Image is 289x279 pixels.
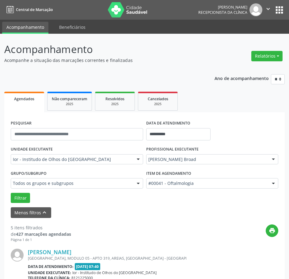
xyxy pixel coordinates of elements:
a: Beneficiários [55,22,90,32]
span: Central de Marcação [16,7,53,12]
span: Resolvidos [105,96,124,101]
button: Filtrar [11,193,30,203]
span: Cancelados [148,96,168,101]
span: Recepcionista da clínica [198,10,247,15]
label: PROFISSIONAL EXECUTANTE [146,145,199,154]
span: Agendados [14,96,34,101]
i: keyboard_arrow_up [41,209,48,216]
label: Grupo/Subgrupo [11,169,47,178]
img: img [11,249,24,262]
span: Não compareceram [52,96,87,101]
i:  [265,6,272,12]
b: Data de atendimento: [28,264,74,269]
label: Item de agendamento [146,169,191,178]
div: [GEOGRAPHIC_DATA], MODULO 05 - APTO 319, AREIAS, [GEOGRAPHIC_DATA] - [GEOGRAPHIC_DATA] [28,256,186,261]
a: Central de Marcação [4,5,53,15]
div: 2025 [100,102,130,106]
p: Acompanhe a situação das marcações correntes e finalizadas [4,57,201,63]
div: 5 itens filtrados [11,224,71,231]
span: Ior - Institudo de Olhos do [GEOGRAPHIC_DATA] [13,156,131,162]
span: Todos os grupos e subgrupos [13,180,131,186]
span: #00041 - Oftalmologia [148,180,266,186]
a: Acompanhamento [2,22,48,34]
p: Ano de acompanhamento [215,74,269,82]
button: Menos filtroskeyboard_arrow_up [11,207,51,218]
button: apps [274,5,285,15]
img: img [249,3,262,16]
span: [PERSON_NAME] Broad [148,156,266,162]
label: PESQUISAR [11,119,32,128]
p: Acompanhamento [4,42,201,57]
button:  [262,3,274,16]
span: [DATE] 07:40 [75,263,101,270]
label: DATA DE ATENDIMENTO [146,119,190,128]
div: de [11,231,71,237]
button: Relatórios [251,51,283,61]
span: Ior - Institudo de Olhos do [GEOGRAPHIC_DATA] [72,270,157,275]
i: print [269,227,276,234]
div: 2025 [143,102,173,106]
div: 2025 [52,102,87,106]
label: UNIDADE EXECUTANTE [11,145,53,154]
button: print [266,224,278,237]
a: [PERSON_NAME] [28,249,71,255]
b: Unidade executante: [28,270,71,275]
div: Página 1 de 1 [11,237,71,243]
strong: 427 marcações agendadas [16,231,71,237]
div: [PERSON_NAME] [198,5,247,10]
